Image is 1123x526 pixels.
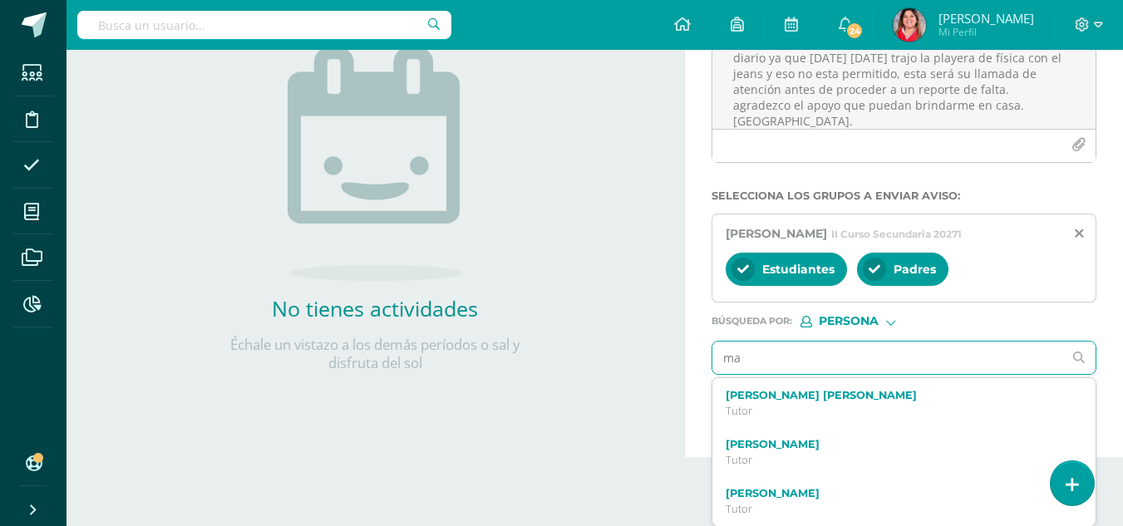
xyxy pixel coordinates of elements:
[831,228,962,240] span: II Curso Secundaria 20271
[712,189,1096,202] label: Selecciona los grupos a enviar aviso :
[819,317,879,326] span: Persona
[726,226,827,241] span: [PERSON_NAME]
[845,22,864,40] span: 24
[726,389,1068,401] label: [PERSON_NAME] [PERSON_NAME]
[77,11,451,39] input: Busca un usuario...
[726,438,1068,450] label: [PERSON_NAME]
[938,10,1034,27] span: [PERSON_NAME]
[209,294,541,322] h2: No tienes actividades
[726,404,1068,418] p: Tutor
[209,336,541,372] p: Échale un vistazo a los demás períodos o sal y disfruta del sol
[726,487,1068,499] label: [PERSON_NAME]
[288,47,462,281] img: no_activities.png
[726,502,1068,516] p: Tutor
[800,316,925,327] div: [object Object]
[712,342,1063,374] input: Ej. Mario Galindo
[938,25,1034,39] span: Mi Perfil
[712,317,792,326] span: Búsqueda por :
[893,8,926,42] img: 1f42d0250f0c2d94fd93832b9b2e1ee8.png
[762,262,835,277] span: Estudiantes
[726,453,1068,467] p: Tutor
[894,262,936,277] span: Padres
[712,46,1096,129] textarea: Buenos días padres de familia, es un gusto saludarles, quiero solicitar su apoyo para que [PERSON...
